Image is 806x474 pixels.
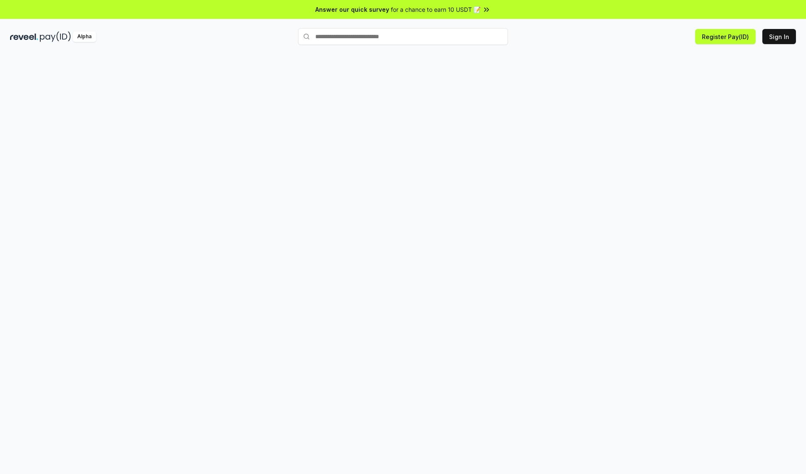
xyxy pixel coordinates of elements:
button: Sign In [762,29,796,44]
img: reveel_dark [10,31,38,42]
span: for a chance to earn 10 USDT 📝 [391,5,481,14]
span: Answer our quick survey [315,5,389,14]
button: Register Pay(ID) [695,29,756,44]
div: Alpha [73,31,96,42]
img: pay_id [40,31,71,42]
